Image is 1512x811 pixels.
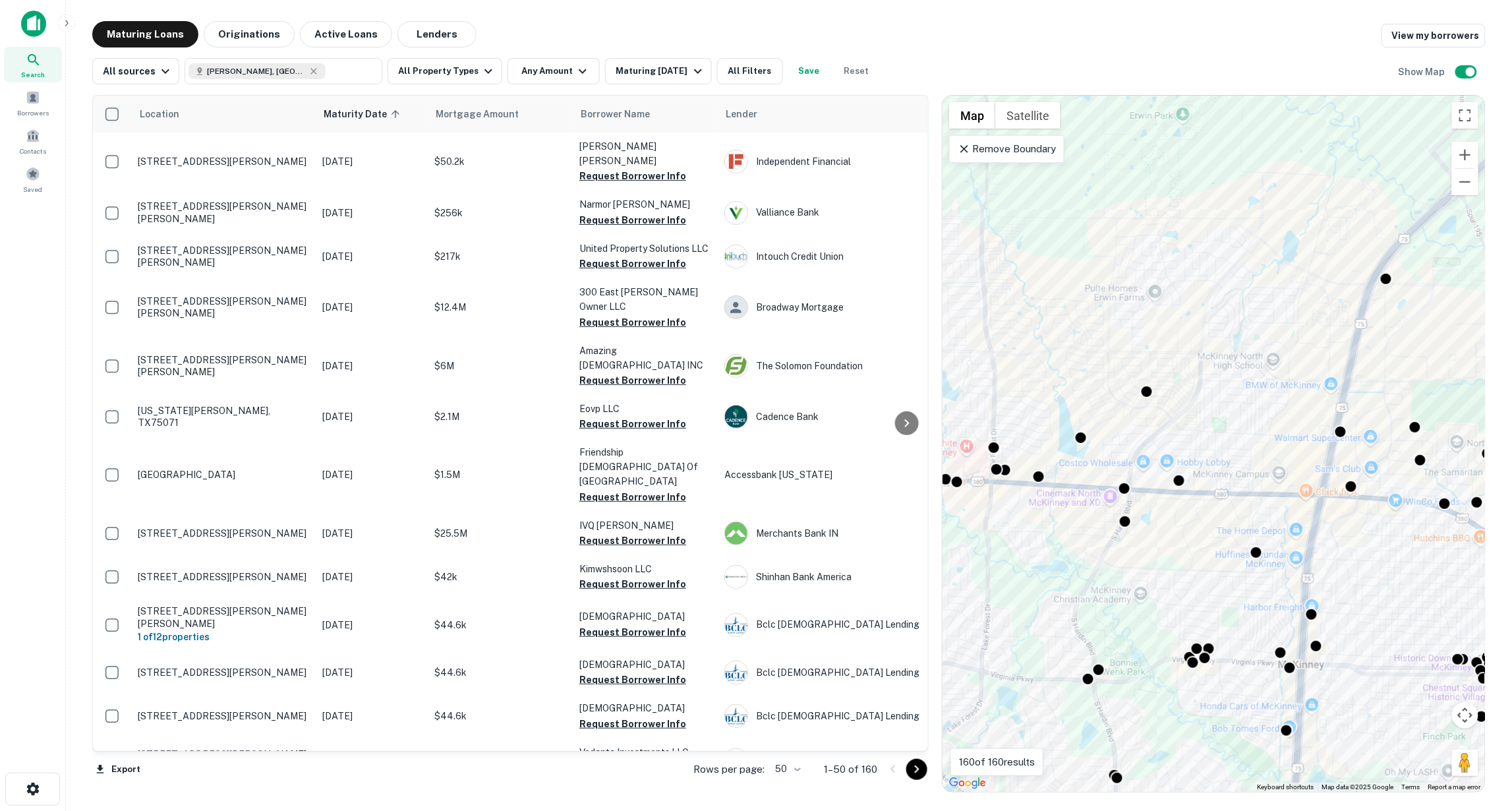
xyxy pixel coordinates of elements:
[725,150,747,173] img: picture
[1322,783,1394,791] span: Map data ©2025 Google
[836,58,878,84] button: Reset
[204,21,295,47] button: Originations
[4,123,62,159] div: Contacts
[434,206,566,220] p: $256k
[616,63,705,79] div: Maturing [DATE]
[724,748,922,772] div: First United Bank
[579,402,711,416] p: Eovp LLC
[579,197,711,212] p: Narmor [PERSON_NAME]
[724,201,922,225] div: Valliance Bank
[1452,169,1478,195] button: Zoom out
[324,106,404,122] span: Maturity Date
[1452,102,1478,129] button: Toggle fullscreen view
[434,570,566,584] p: $42k
[21,69,45,80] span: Search
[138,245,309,268] p: [STREET_ADDRESS][PERSON_NAME][PERSON_NAME]
[579,624,686,640] button: Request Borrower Info
[605,58,711,84] button: Maturing [DATE]
[725,245,747,268] img: picture
[1402,783,1420,791] a: Terms
[581,106,650,122] span: Borrower Name
[4,47,62,82] a: Search
[724,245,922,268] div: Intouch Credit Union
[436,106,536,122] span: Mortgage Amount
[718,96,929,133] th: Lender
[949,102,995,129] button: Show street map
[131,96,316,133] th: Location
[322,300,421,315] p: [DATE]
[573,96,718,133] th: Borrower Name
[21,11,46,37] img: capitalize-icon.png
[322,154,421,169] p: [DATE]
[824,762,877,777] p: 1–50 of 160
[428,96,573,133] th: Mortgage Amount
[322,359,421,373] p: [DATE]
[579,285,711,314] p: 300 East [PERSON_NAME] Owner LLC
[322,206,421,220] p: [DATE]
[1446,706,1512,769] iframe: Chat Widget
[322,665,421,680] p: [DATE]
[138,527,309,539] p: [STREET_ADDRESS][PERSON_NAME]
[579,489,686,505] button: Request Borrower Info
[138,667,309,678] p: [STREET_ADDRESS][PERSON_NAME]
[1452,142,1478,168] button: Zoom in
[579,168,686,184] button: Request Borrower Info
[92,760,144,779] button: Export
[316,96,428,133] th: Maturity Date
[138,200,309,224] p: [STREET_ADDRESS][PERSON_NAME][PERSON_NAME]
[4,85,62,121] a: Borrowers
[20,146,46,156] span: Contacts
[725,522,747,545] img: picture
[138,710,309,722] p: [STREET_ADDRESS][PERSON_NAME]
[138,571,309,583] p: [STREET_ADDRESS][PERSON_NAME]
[724,522,922,545] div: Merchants Bank IN
[138,354,309,378] p: [STREET_ADDRESS][PERSON_NAME][PERSON_NAME]
[138,156,309,167] p: [STREET_ADDRESS][PERSON_NAME]
[579,518,711,533] p: IVQ [PERSON_NAME]
[300,21,392,47] button: Active Loans
[579,344,711,373] p: Amazing [DEMOGRAPHIC_DATA] INC
[388,58,502,84] button: All Property Types
[1381,24,1486,47] a: View my borrowers
[726,106,757,122] span: Lender
[92,21,198,47] button: Maturing Loans
[138,295,309,319] p: [STREET_ADDRESS][PERSON_NAME][PERSON_NAME]
[1258,783,1314,792] button: Keyboard shortcuts
[434,526,566,541] p: $25.5M
[579,701,711,715] p: [DEMOGRAPHIC_DATA]
[24,184,43,195] span: Saved
[946,775,989,792] a: Open this area in Google Maps (opens a new window)
[434,409,566,424] p: $2.1M
[92,58,179,84] button: All sources
[579,716,686,732] button: Request Borrower Info
[579,373,686,388] button: Request Borrower Info
[946,775,989,792] img: Google
[322,249,421,264] p: [DATE]
[725,405,747,428] img: picture
[725,749,747,771] img: picture
[434,467,566,482] p: $1.5M
[138,605,309,629] p: [STREET_ADDRESS][PERSON_NAME][PERSON_NAME]
[579,657,711,672] p: [DEMOGRAPHIC_DATA]
[724,704,922,728] div: Bclc [DEMOGRAPHIC_DATA] Lending
[138,630,309,644] h6: 1 of 12 properties
[725,705,747,727] img: picture
[434,154,566,169] p: $50.2k
[906,759,927,780] button: Go to next page
[579,445,711,489] p: Friendship [DEMOGRAPHIC_DATA] Of [GEOGRAPHIC_DATA]
[724,467,922,482] p: Accessbank [US_STATE]
[434,359,566,373] p: $6M
[724,613,922,637] div: Bclc [DEMOGRAPHIC_DATA] Lending
[693,762,765,777] p: Rows per page:
[579,241,711,256] p: United Property Solutions LLC
[138,469,309,481] p: [GEOGRAPHIC_DATA]
[788,58,830,84] button: Save your search to get updates of matches that match your search criteria.
[579,212,686,228] button: Request Borrower Info
[17,107,49,118] span: Borrowers
[770,760,803,779] div: 50
[138,405,309,429] p: [US_STATE][PERSON_NAME], TX75071
[717,58,783,84] button: All Filters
